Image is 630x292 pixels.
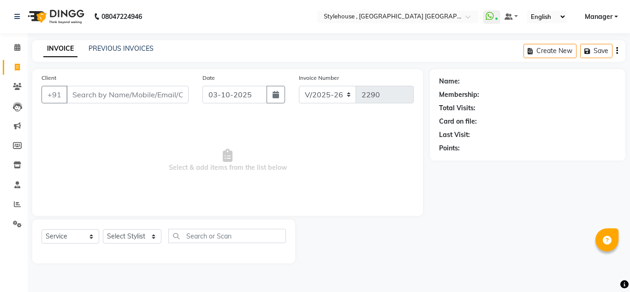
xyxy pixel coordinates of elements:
img: logo [24,4,87,30]
input: Search or Scan [168,229,286,243]
div: Points: [439,143,460,153]
div: Last Visit: [439,130,470,140]
div: Name: [439,77,460,86]
span: Manager [585,12,612,22]
label: Date [202,74,215,82]
b: 08047224946 [101,4,142,30]
div: Membership: [439,90,479,100]
button: Save [580,44,612,58]
label: Invoice Number [299,74,339,82]
div: Total Visits: [439,103,475,113]
a: INVOICE [43,41,77,57]
a: PREVIOUS INVOICES [89,44,154,53]
span: Select & add items from the list below [42,114,414,207]
label: Client [42,74,56,82]
button: Create New [523,44,577,58]
input: Search by Name/Mobile/Email/Code [66,86,189,103]
div: Card on file: [439,117,477,126]
iframe: chat widget [591,255,621,283]
button: +91 [42,86,67,103]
